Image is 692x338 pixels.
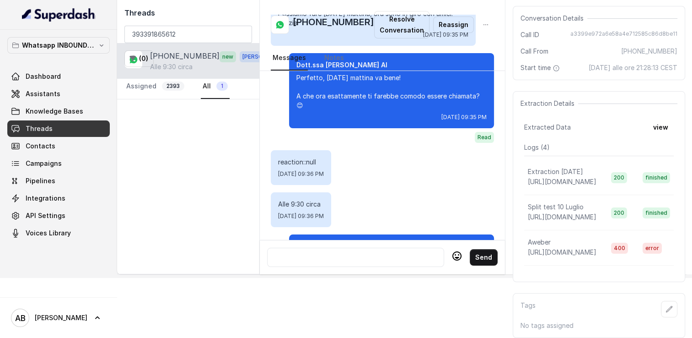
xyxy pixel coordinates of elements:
span: 2393 [162,82,184,91]
p: Perfetto, [DATE] mattina va bene! A che ora esattamente ti farebbe comodo essere chiamata? 😊 [296,73,487,110]
span: Start time [520,63,562,72]
h2: Threads [124,7,252,18]
a: [PERSON_NAME] [7,305,110,331]
span: [DATE] 09:36 PM [278,213,324,220]
a: Threads [7,120,110,137]
span: Read [475,132,494,143]
a: Voices Library [7,225,110,241]
span: Call ID [520,30,539,39]
span: Assistants [26,89,60,98]
span: [URL][DOMAIN_NAME] [528,248,596,256]
span: [PHONE_NUMBER] [621,47,677,56]
a: Dashboard [7,68,110,85]
span: Threads [26,124,53,133]
span: error [643,243,662,254]
a: Knowledge Bases [7,103,110,120]
span: 1 [216,82,228,91]
p: Logs ( 4 ) [524,143,674,152]
nav: Tabs [271,46,494,71]
button: Send [470,249,498,266]
span: Call From [520,47,548,56]
span: Voices Library [26,229,71,238]
span: API Settings [26,211,65,220]
p: Split test 10 Luglio [528,202,584,212]
p: test [528,273,540,282]
a: Campaigns [7,155,110,172]
span: Conversation Details [520,14,587,23]
button: view [648,119,674,136]
span: 400 [611,243,628,254]
a: Integrations [7,190,110,207]
button: Resolve Conversation [374,11,429,38]
text: AB [15,313,26,323]
a: Assigned2393 [124,74,186,99]
button: Whatsapp INBOUND Workspace [7,37,110,54]
span: [DATE] 09:35 PM [441,114,487,121]
p: Alle 9:30 circa [278,200,324,209]
span: Knowledge Bases [26,107,83,116]
span: Contacts [26,142,55,151]
a: Contacts [7,138,110,154]
span: [URL][DOMAIN_NAME] [528,213,596,221]
span: Integrations [26,194,65,203]
span: Extracted Data [524,123,571,132]
a: Pipelines [7,173,110,189]
p: reaction::null [278,158,324,167]
span: Dashboard [26,72,61,81]
input: Search by Call ID or Phone Number [124,26,252,43]
span: 200 [611,207,627,218]
span: Pipelines [26,176,55,185]
span: 200 [611,172,627,183]
span: finished [643,172,670,183]
img: light.svg [22,7,96,22]
span: [PERSON_NAME] [35,313,87,322]
span: finished [643,207,670,218]
span: [URL][DOMAIN_NAME] [528,178,596,185]
p: Aweber [528,238,551,247]
h2: [PHONE_NUMBER] [293,16,374,34]
nav: Tabs [124,74,252,99]
span: a3399e972a6e58a4e712585c86d8be11 [570,30,677,39]
a: Notes [322,46,346,71]
span: [DATE] 09:36 PM [278,170,324,178]
a: Assistants [7,86,110,102]
span: [DATE] alle ore 21:28:13 CEST [589,63,677,72]
a: All1 [201,74,230,99]
span: Extraction Details [520,99,578,108]
p: Tags [520,301,536,317]
p: Whatsapp INBOUND Workspace [22,40,95,51]
button: Reassign [433,16,474,33]
p: Extraction [DATE] [528,167,583,176]
a: API Settings [7,207,110,224]
button: (0) [124,50,154,67]
p: No tags assigned [520,321,677,330]
span: Campaigns [26,159,62,168]
a: Messages [271,46,308,71]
